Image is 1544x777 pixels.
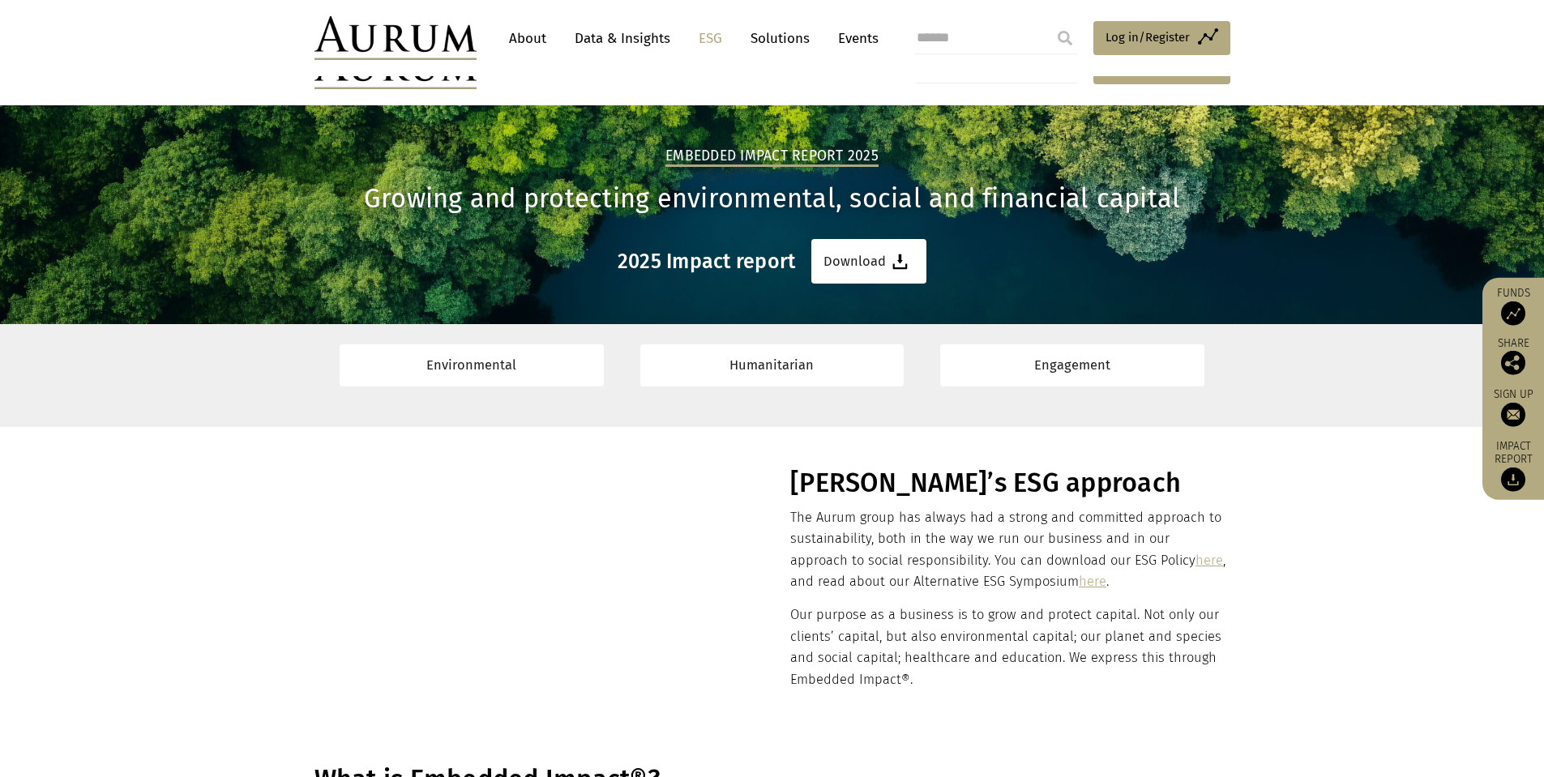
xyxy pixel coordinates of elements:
[790,604,1225,690] p: Our purpose as a business is to grow and protect capital. Not only our clients’ capital, but also...
[567,23,678,53] a: Data & Insights
[1491,386,1536,426] a: Sign up
[1501,402,1525,426] img: Sign up to our newsletter
[790,507,1225,593] p: The Aurum group has always had a strong and committed approach to sustainability, both in the way...
[501,23,554,53] a: About
[830,23,879,53] a: Events
[790,467,1225,499] h1: [PERSON_NAME]’s ESG approach
[1501,350,1525,374] img: Share this post
[1049,22,1081,54] input: Submit
[742,23,818,53] a: Solutions
[1079,574,1106,589] a: here
[1491,285,1536,325] a: Funds
[940,344,1204,386] a: Engagement
[1106,28,1190,47] span: Log in/Register
[1491,337,1536,374] div: Share
[340,344,604,386] a: Environmental
[618,250,796,274] h3: 2025 Impact report
[1195,553,1223,568] a: here
[1501,301,1525,325] img: Access Funds
[691,23,730,53] a: ESG
[640,344,905,386] a: Humanitarian
[665,147,879,167] h2: Embedded Impact report 2025
[1491,438,1536,492] a: Impact report
[314,183,1230,215] h1: Growing and protecting environmental, social and financial capital
[1093,21,1230,55] a: Log in/Register
[314,16,477,60] img: Aurum
[811,239,926,284] a: Download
